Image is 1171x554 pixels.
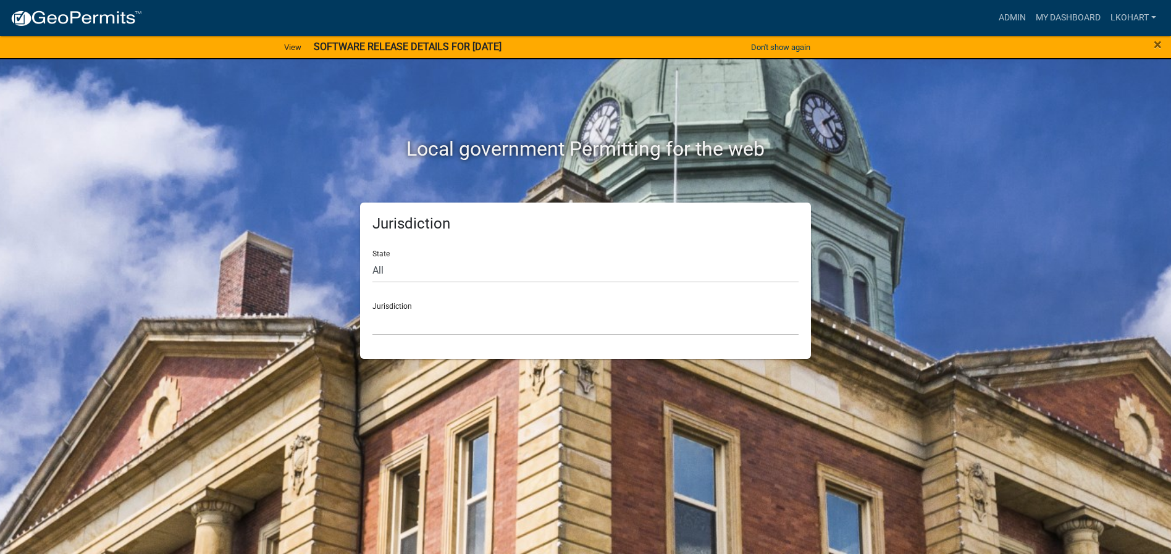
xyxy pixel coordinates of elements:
strong: SOFTWARE RELEASE DETAILS FOR [DATE] [314,41,502,52]
a: View [279,37,306,57]
h5: Jurisdiction [372,215,799,233]
a: Admin [994,6,1031,30]
button: Don't show again [746,37,815,57]
h2: Local government Permitting for the web [243,137,928,161]
span: × [1154,36,1162,53]
a: My Dashboard [1031,6,1106,30]
a: lkohart [1106,6,1161,30]
button: Close [1154,37,1162,52]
